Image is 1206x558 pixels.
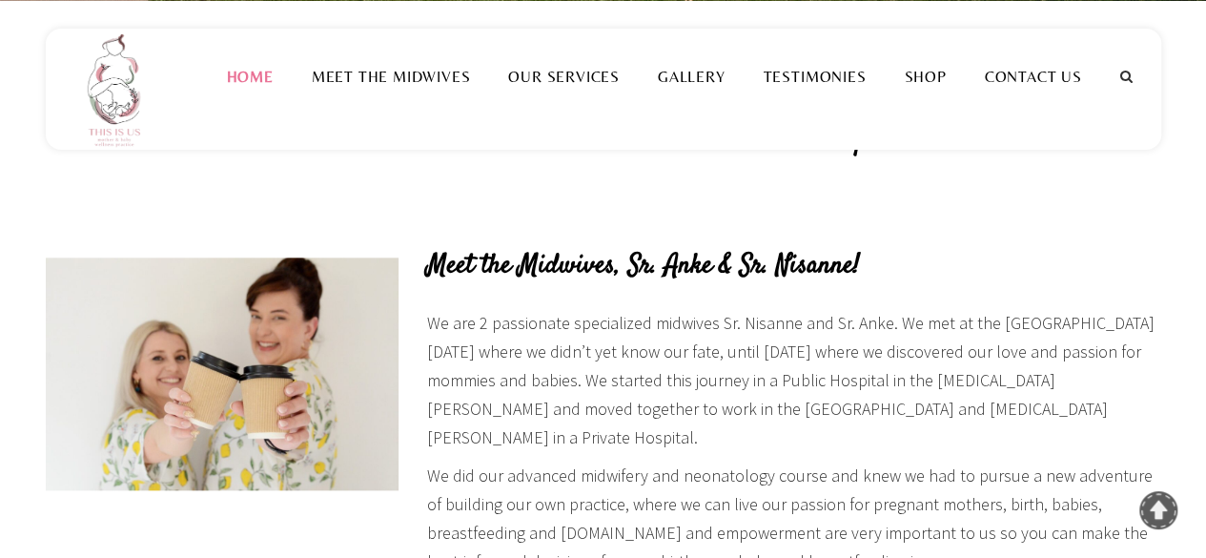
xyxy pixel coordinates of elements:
img: This is us practice [74,29,160,150]
a: Testimonies [744,68,885,86]
img: 997DF1E5-05B3-46C1-AE5D-659CC829DC1B [46,258,399,491]
a: Shop [885,68,965,86]
a: Meet the Midwives [293,68,490,86]
a: Our Services [489,68,639,86]
a: Home [207,68,292,86]
p: We are 2 passionate specialized midwives Sr. Nisanne and Sr. Anke. We met at the [GEOGRAPHIC_DATA... [427,309,1161,452]
strong: Meet the Midwives, Sr. Anke & Sr. Nisanne! [427,247,860,285]
a: Contact Us [966,68,1101,86]
a: Gallery [639,68,745,86]
a: To Top [1139,491,1177,529]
